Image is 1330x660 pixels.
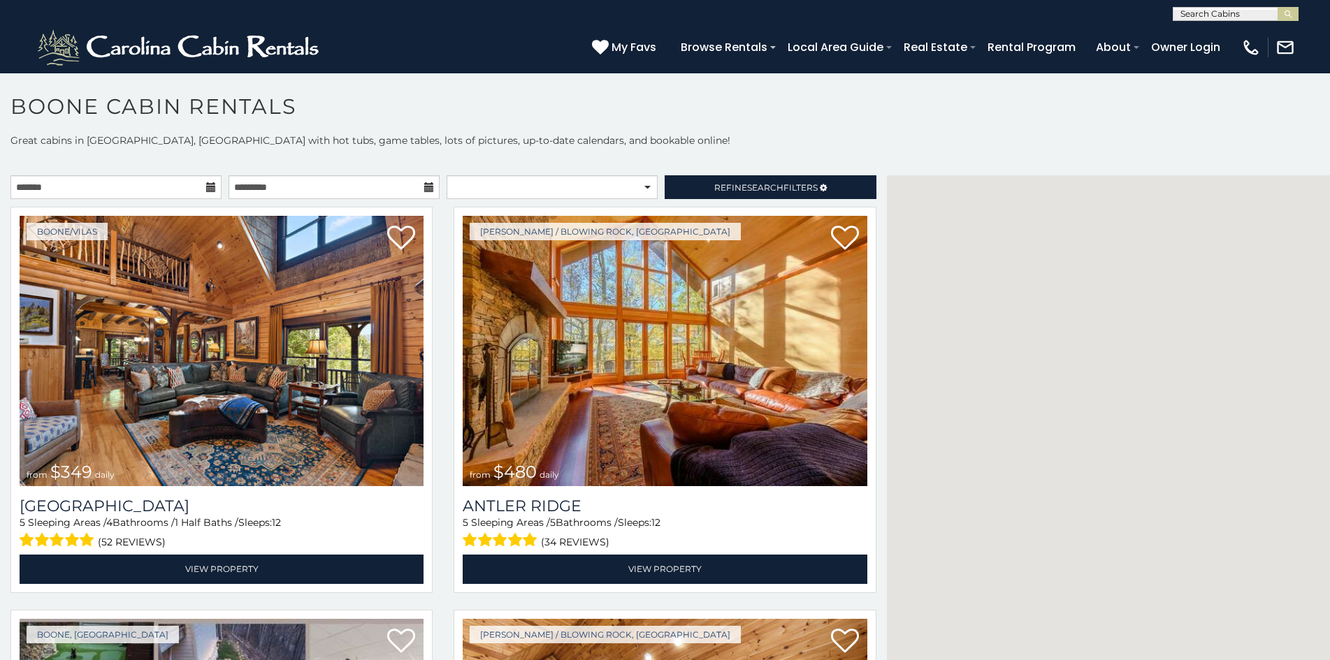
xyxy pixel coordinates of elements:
a: Antler Ridge [463,497,867,515]
span: 4 [106,516,113,529]
span: Refine Filters [714,182,818,193]
a: [GEOGRAPHIC_DATA] [20,497,424,515]
a: Diamond Creek Lodge from $349 daily [20,216,424,486]
h3: Diamond Creek Lodge [20,497,424,515]
a: Real Estate [897,35,974,59]
span: from [27,469,48,480]
span: 5 [550,516,556,529]
a: Rental Program [981,35,1083,59]
div: Sleeping Areas / Bathrooms / Sleeps: [20,515,424,551]
span: daily [95,469,115,480]
span: from [470,469,491,480]
a: Add to favorites [387,224,415,254]
a: RefineSearchFilters [665,175,876,199]
span: 12 [651,516,660,529]
a: Add to favorites [831,224,859,254]
img: phone-regular-white.png [1241,38,1261,57]
a: Add to favorites [831,627,859,657]
a: View Property [463,555,867,583]
a: My Favs [592,38,660,57]
span: 1 Half Baths / [175,516,238,529]
a: Antler Ridge from $480 daily [463,216,867,486]
span: My Favs [612,38,656,56]
span: daily [540,469,559,480]
a: Boone/Vilas [27,223,108,240]
a: Add to favorites [387,627,415,657]
span: $480 [493,462,537,482]
div: Sleeping Areas / Bathrooms / Sleeps: [463,515,867,551]
a: Boone, [GEOGRAPHIC_DATA] [27,626,179,643]
span: (52 reviews) [98,533,166,551]
a: [PERSON_NAME] / Blowing Rock, [GEOGRAPHIC_DATA] [470,223,741,240]
a: Browse Rentals [674,35,774,59]
img: White-1-2.png [35,27,325,68]
a: About [1089,35,1138,59]
span: 5 [20,516,25,529]
span: 12 [272,516,281,529]
span: (34 reviews) [541,533,609,551]
img: mail-regular-white.png [1275,38,1295,57]
span: Search [747,182,783,193]
img: Diamond Creek Lodge [20,216,424,486]
a: [PERSON_NAME] / Blowing Rock, [GEOGRAPHIC_DATA] [470,626,741,643]
span: $349 [50,462,92,482]
span: 5 [463,516,468,529]
a: Local Area Guide [781,35,890,59]
img: Antler Ridge [463,216,867,486]
a: Owner Login [1144,35,1227,59]
a: View Property [20,555,424,583]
